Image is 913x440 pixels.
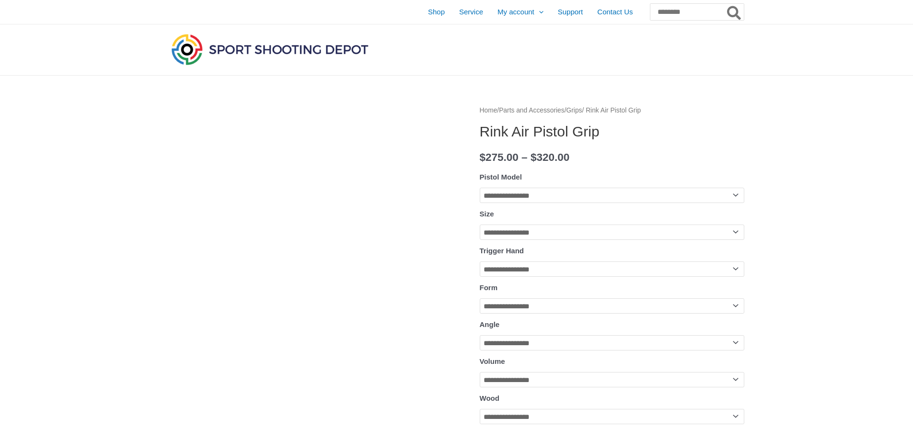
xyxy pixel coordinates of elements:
nav: Breadcrumb [480,104,744,117]
label: Trigger Hand [480,247,524,255]
img: Sport Shooting Depot [169,32,370,67]
a: Home [480,107,497,114]
bdi: 275.00 [480,151,519,163]
span: $ [480,151,486,163]
label: Angle [480,320,500,328]
bdi: 320.00 [531,151,569,163]
label: Form [480,283,498,292]
label: Volume [480,357,505,365]
label: Wood [480,394,499,402]
a: Grips [566,107,582,114]
label: Pistol Model [480,173,522,181]
span: – [521,151,528,163]
label: Size [480,210,494,218]
span: $ [531,151,537,163]
button: Search [725,4,744,20]
a: Parts and Accessories [499,107,565,114]
h1: Rink Air Pistol Grip [480,123,744,140]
